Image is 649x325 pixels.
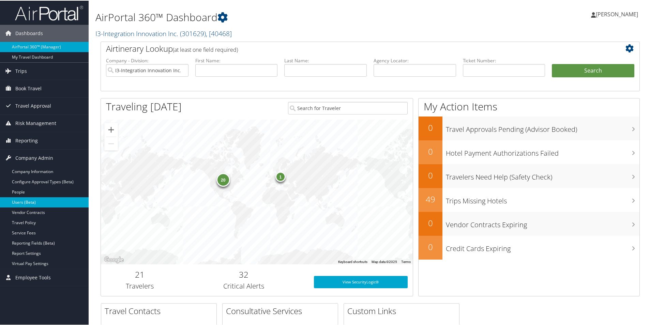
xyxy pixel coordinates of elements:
span: Company Admin [15,149,53,166]
span: ( 301629 ) [180,28,206,37]
h3: Travelers [106,281,174,290]
h2: 0 [419,241,442,252]
a: 49Trips Missing Hotels [419,187,639,211]
button: Zoom in [104,122,118,136]
span: Trips [15,62,27,79]
span: Dashboards [15,24,43,41]
span: Risk Management [15,114,56,131]
h1: Traveling [DATE] [106,99,182,113]
h2: 49 [419,193,442,204]
h2: Consultative Services [226,305,338,316]
label: Ticket Number: [463,57,545,63]
button: Search [552,63,634,77]
a: 0Travel Approvals Pending (Advisor Booked) [419,116,639,140]
a: Open this area in Google Maps (opens a new window) [103,255,125,264]
label: Last Name: [284,57,367,63]
span: Reporting [15,131,38,149]
span: (at least one field required) [173,45,238,53]
button: Keyboard shortcuts [338,259,367,264]
h3: Credit Cards Expiring [446,240,639,253]
a: Terms (opens in new tab) [401,259,411,263]
button: Zoom out [104,136,118,150]
h2: 0 [419,169,442,181]
div: 20 [216,172,230,186]
input: Search for Traveler [288,101,408,114]
h1: AirPortal 360™ Dashboard [95,10,462,24]
h3: Critical Alerts [184,281,304,290]
h3: Travelers Need Help (Safety Check) [446,168,639,181]
img: airportal-logo.png [15,4,83,20]
img: Google [103,255,125,264]
h2: Custom Links [347,305,459,316]
div: 1 [275,171,286,181]
h2: Travel Contacts [105,305,216,316]
h3: Trips Missing Hotels [446,192,639,205]
label: Agency Locator: [374,57,456,63]
a: 0Travelers Need Help (Safety Check) [419,164,639,187]
h2: 32 [184,268,304,280]
h2: 21 [106,268,174,280]
a: View SecurityLogic® [314,275,408,288]
h3: Travel Approvals Pending (Advisor Booked) [446,121,639,134]
span: Map data ©2025 [372,259,397,263]
span: Travel Approval [15,97,51,114]
h2: Airtinerary Lookup [106,42,589,54]
a: I3-Integration Innovation Inc. [95,28,232,37]
h2: 0 [419,217,442,228]
h3: Hotel Payment Authorizations Failed [446,144,639,157]
h3: Vendor Contracts Expiring [446,216,639,229]
span: Employee Tools [15,268,51,285]
span: Book Travel [15,79,42,96]
h1: My Action Items [419,99,639,113]
h2: 0 [419,145,442,157]
a: 0Hotel Payment Authorizations Failed [419,140,639,164]
h2: 0 [419,121,442,133]
a: 0Vendor Contracts Expiring [419,211,639,235]
span: , [ 40468 ] [206,28,232,37]
label: First Name: [195,57,278,63]
span: [PERSON_NAME] [596,10,638,17]
a: 0Credit Cards Expiring [419,235,639,259]
label: Company - Division: [106,57,188,63]
a: [PERSON_NAME] [591,3,645,24]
